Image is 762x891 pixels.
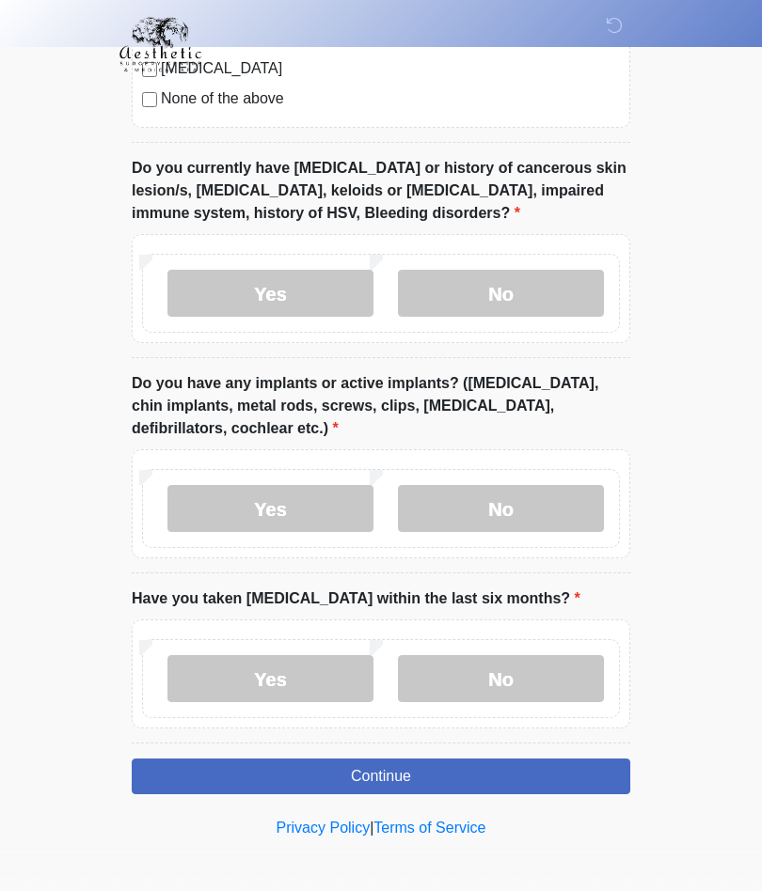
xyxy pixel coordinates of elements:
label: Yes [167,485,373,532]
label: Have you taken [MEDICAL_DATA] within the last six months? [132,587,580,610]
button: Continue [132,758,630,794]
img: Aesthetic Surgery Centre, PLLC Logo [113,14,208,74]
label: None of the above [161,87,620,110]
a: Privacy Policy [277,820,371,836]
label: Yes [167,655,373,702]
a: Terms of Service [373,820,485,836]
label: No [398,485,604,532]
a: | [370,820,373,836]
label: No [398,270,604,317]
input: None of the above [142,92,157,107]
label: Do you have any implants or active implants? ([MEDICAL_DATA], chin implants, metal rods, screws, ... [132,372,630,440]
label: Yes [167,270,373,317]
label: No [398,655,604,702]
label: Do you currently have [MEDICAL_DATA] or history of cancerous skin lesion/s, [MEDICAL_DATA], keloi... [132,157,630,225]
